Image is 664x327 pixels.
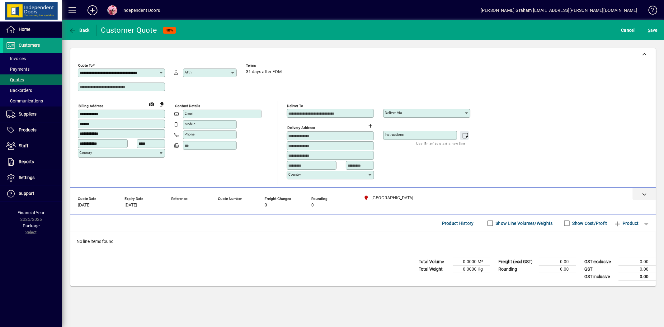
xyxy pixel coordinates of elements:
[581,273,619,281] td: GST inclusive
[539,258,576,265] td: 0.00
[571,220,607,226] label: Show Cost/Profit
[102,5,122,16] button: Profile
[644,1,656,21] a: Knowledge Base
[646,25,659,36] button: Save
[3,186,62,201] a: Support
[3,138,62,154] a: Staff
[101,25,157,35] div: Customer Quote
[78,203,91,208] span: [DATE]
[18,210,45,215] span: Financial Year
[62,25,97,36] app-page-header-button: Back
[19,143,28,148] span: Staff
[67,25,91,36] button: Back
[453,265,490,273] td: 0.0000 Kg
[246,69,282,74] span: 31 days after EOM
[69,28,90,33] span: Back
[495,265,539,273] td: Rounding
[3,64,62,74] a: Payments
[3,53,62,64] a: Invoices
[19,127,36,132] span: Products
[417,140,465,147] mat-hint: Use 'Enter' to start a new line
[3,96,62,106] a: Communications
[3,107,62,122] a: Suppliers
[78,63,93,68] mat-label: Quote To
[19,111,36,116] span: Suppliers
[185,70,191,74] mat-label: Attn
[185,122,195,126] mat-label: Mobile
[365,121,375,131] button: Choose address
[157,99,167,109] button: Copy to Delivery address
[453,258,490,265] td: 0.0000 M³
[23,223,40,228] span: Package
[19,27,30,32] span: Home
[3,85,62,96] a: Backorders
[185,132,195,136] mat-label: Phone
[619,273,656,281] td: 0.00
[246,64,283,68] span: Terms
[79,150,92,155] mat-label: Country
[3,154,62,170] a: Reports
[287,104,303,108] mat-label: Deliver To
[481,5,638,15] div: [PERSON_NAME] Graham [EMAIL_ADDRESS][PERSON_NAME][DOMAIN_NAME]
[3,74,62,85] a: Quotes
[442,218,474,228] span: Product History
[440,218,476,229] button: Product History
[122,5,160,15] div: Independent Doors
[3,122,62,138] a: Products
[385,132,404,137] mat-label: Instructions
[19,191,34,196] span: Support
[614,218,639,228] span: Product
[581,265,619,273] td: GST
[539,265,576,273] td: 0.00
[82,5,102,16] button: Add
[288,172,301,177] mat-label: Country
[19,43,40,48] span: Customers
[416,265,453,273] td: Total Weight
[19,159,34,164] span: Reports
[581,258,619,265] td: GST exclusive
[3,22,62,37] a: Home
[619,258,656,265] td: 0.00
[125,203,137,208] span: [DATE]
[6,88,32,93] span: Backorders
[495,258,539,265] td: Freight (excl GST)
[6,98,43,103] span: Communications
[265,203,267,208] span: 0
[621,25,635,35] span: Cancel
[648,28,650,33] span: S
[185,111,194,116] mat-label: Email
[218,203,219,208] span: -
[6,77,24,82] span: Quotes
[610,218,642,229] button: Product
[385,111,402,115] mat-label: Deliver via
[416,258,453,265] td: Total Volume
[6,67,30,72] span: Payments
[619,265,656,273] td: 0.00
[648,25,657,35] span: ave
[171,203,172,208] span: -
[3,170,62,186] a: Settings
[6,56,26,61] span: Invoices
[495,220,553,226] label: Show Line Volumes/Weights
[70,232,656,251] div: No line items found
[620,25,637,36] button: Cancel
[19,175,35,180] span: Settings
[166,28,173,32] span: NEW
[311,203,314,208] span: 0
[147,99,157,109] a: View on map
